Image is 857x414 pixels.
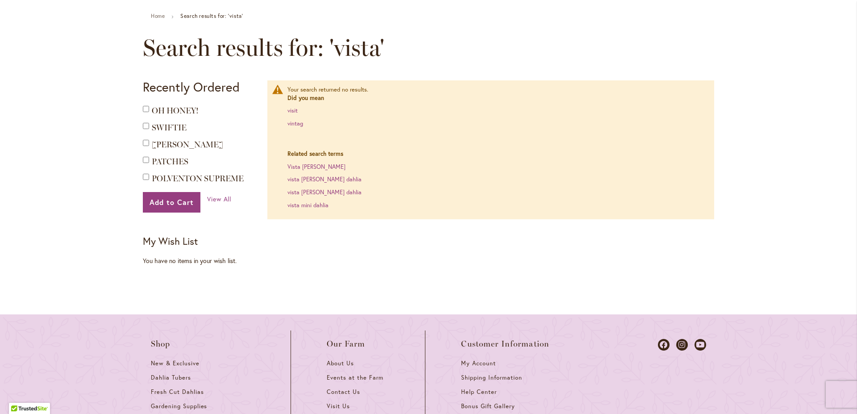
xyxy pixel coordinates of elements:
span: About Us [327,360,354,367]
a: SWIFTIE [152,123,187,133]
span: Gardening Supplies [151,402,207,410]
span: Our Farm [327,339,365,348]
a: POLVENTON SUPREME [152,174,244,184]
a: vista [PERSON_NAME] dahlia [287,188,362,196]
a: vista mini dahlia [287,201,329,209]
a: visit [287,107,298,114]
div: Your search returned no results. [287,86,705,209]
span: Add to Cart [150,197,194,207]
a: PATCHES [152,157,188,167]
span: Search results for: 'vista' [143,34,384,61]
span: Visit Us [327,402,350,410]
span: Fresh Cut Dahlias [151,388,204,396]
a: vintag [287,120,303,127]
a: View All [207,195,232,204]
span: Customer Information [461,339,549,348]
a: Dahlias on Youtube [695,339,706,351]
a: Dahlias on Instagram [676,339,688,351]
dt: Did you mean [287,94,705,103]
a: Home [151,13,165,19]
span: Help Center [461,388,497,396]
a: OH HONEY! [152,106,199,116]
span: New & Exclusive [151,360,200,367]
strong: My Wish List [143,234,198,247]
a: Vista [PERSON_NAME] [287,163,345,171]
a: vista [PERSON_NAME] dahlia [287,176,362,183]
dt: Related search terms [287,150,705,159]
span: Shop [151,339,171,348]
strong: Search results for: 'vista' [180,13,243,19]
iframe: Launch Accessibility Center [7,382,32,407]
span: Bonus Gift Gallery [461,402,515,410]
span: View All [207,195,232,203]
div: You have no items in your wish list. [143,256,262,265]
span: Shipping Information [461,374,522,381]
span: My Account [461,360,496,367]
a: Dahlias on Facebook [658,339,670,351]
button: Add to Cart [143,192,200,213]
a: [PERSON_NAME] [152,140,223,150]
strong: Recently Ordered [143,79,240,95]
span: Events at the Farm [327,374,383,381]
span: Dahlia Tubers [151,374,191,381]
span: Contact Us [327,388,360,396]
